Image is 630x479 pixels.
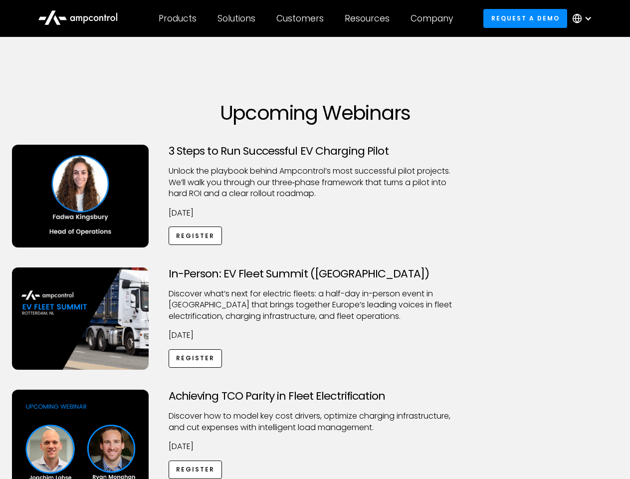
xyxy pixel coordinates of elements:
h3: Achieving TCO Parity in Fleet Electrification [169,390,462,403]
h1: Upcoming Webinars [12,101,619,125]
p: [DATE] [169,441,462,452]
div: Customers [276,13,324,24]
div: Company [411,13,453,24]
div: Solutions [217,13,255,24]
p: ​Discover what’s next for electric fleets: a half-day in-person event in [GEOGRAPHIC_DATA] that b... [169,288,462,322]
p: [DATE] [169,208,462,219]
h3: 3 Steps to Run Successful EV Charging Pilot [169,145,462,158]
h3: In-Person: EV Fleet Summit ([GEOGRAPHIC_DATA]) [169,267,462,280]
div: Products [159,13,197,24]
p: Unlock the playbook behind Ampcontrol’s most successful pilot projects. We’ll walk you through ou... [169,166,462,199]
p: Discover how to model key cost drivers, optimize charging infrastructure, and cut expenses with i... [169,411,462,433]
a: Register [169,461,222,479]
a: Request a demo [483,9,567,27]
a: Register [169,349,222,368]
a: Register [169,227,222,245]
p: [DATE] [169,330,462,341]
div: Resources [345,13,390,24]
